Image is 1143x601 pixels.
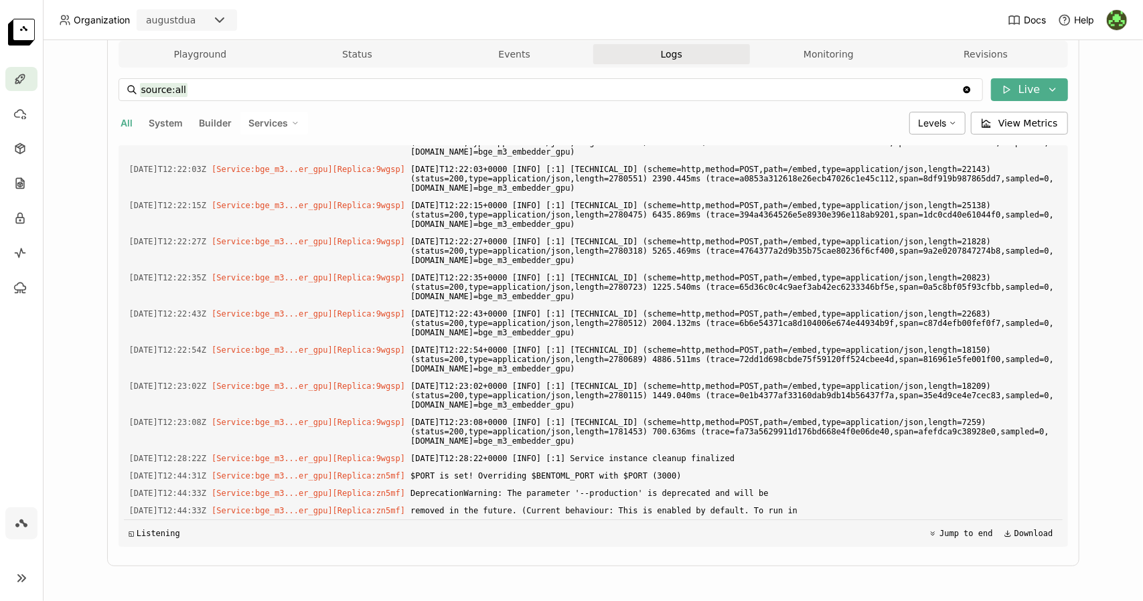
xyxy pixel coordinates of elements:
span: [Service:bge_m3...er_gpu] [212,165,333,174]
span: [Replica:9wgsp] [333,273,405,282]
span: System [149,117,183,128]
div: Listening [129,529,180,538]
span: [DATE]T12:22:54+0000 [INFO] [:1] [TECHNICAL_ID] (scheme=http,method=POST,path=/embed,type=applica... [410,343,1057,376]
span: removed in the future. (Current behaviour: This is enabled by default. To run in [410,503,1057,518]
button: Playground [122,44,279,64]
span: 2025-08-22T12:22:27.162Z [129,234,207,249]
button: Revisions [907,44,1065,64]
span: [Replica:9wgsp] [333,381,405,391]
span: [DATE]T12:23:08+0000 [INFO] [:1] [TECHNICAL_ID] (scheme=http,method=POST,path=/embed,type=applica... [410,415,1057,448]
span: [Replica:9wgsp] [333,309,405,319]
button: All [119,114,136,132]
button: Jump to end [925,525,996,541]
span: [Service:bge_m3...er_gpu] [212,309,333,319]
span: [Service:bge_m3...er_gpu] [212,454,333,463]
span: [Service:bge_m3...er_gpu] [212,381,333,391]
span: Logs [661,48,682,60]
span: [Replica:9wgsp] [333,418,405,427]
span: [Service:bge_m3...er_gpu] [212,418,333,427]
span: [DATE]T12:22:15+0000 [INFO] [:1] [TECHNICAL_ID] (scheme=http,method=POST,path=/embed,type=applica... [410,198,1057,232]
span: DeprecationWarning: The parameter '--production' is deprecated and will be [410,486,1057,501]
span: [Replica:zn5mf] [333,506,405,515]
div: augustdua [146,13,196,27]
span: 2025-08-22T12:44:33.087Z [129,486,207,501]
span: [DATE]T12:28:22+0000 [INFO] [:1] Service instance cleanup finalized [410,451,1057,466]
span: [Replica:9wgsp] [333,454,405,463]
img: logo [8,19,35,46]
span: [DATE]T12:22:43+0000 [INFO] [:1] [TECHNICAL_ID] (scheme=http,method=POST,path=/embed,type=applica... [410,307,1057,340]
button: View Metrics [971,112,1068,135]
span: [Service:bge_m3...er_gpu] [212,201,333,210]
span: [Replica:zn5mf] [333,471,405,481]
span: 2025-08-22T12:23:08.971Z [129,415,207,430]
a: Docs [1008,13,1046,27]
span: [Service:bge_m3...er_gpu] [212,237,333,246]
span: Docs [1024,14,1046,26]
span: 2025-08-22T12:44:33.087Z [129,503,207,518]
span: 2025-08-22T12:22:15.727Z [129,198,207,213]
span: [Service:bge_m3...er_gpu] [212,506,333,515]
span: [DATE]T12:22:27+0000 [INFO] [:1] [TECHNICAL_ID] (scheme=http,method=POST,path=/embed,type=applica... [410,234,1057,268]
span: [Service:bge_m3...er_gpu] [212,345,333,355]
span: 2025-08-22T12:28:22.856Z [129,451,207,466]
span: ◱ [129,529,134,538]
div: Levels [909,112,966,135]
span: Builder [200,117,232,128]
span: 2025-08-22T12:22:35.302Z [129,270,207,285]
span: [DATE]T12:23:02+0000 [INFO] [:1] [TECHNICAL_ID] (scheme=http,method=POST,path=/embed,type=applica... [410,379,1057,412]
span: 2025-08-22T12:22:03.111Z [129,162,207,177]
button: Status [279,44,436,64]
input: Selected augustdua. [197,14,198,27]
span: [Replica:9wgsp] [333,237,405,246]
span: $PORT is set! Overriding $BENTOML_PORT with $PORT (3000) [410,468,1057,483]
span: Levels [918,117,946,128]
span: [Replica:zn5mf] [333,489,405,498]
span: 2025-08-22T12:44:31.213Z [129,468,207,483]
div: Help [1058,13,1094,27]
span: 2025-08-22T12:22:54.621Z [129,343,207,357]
img: August Dua [1107,10,1127,30]
span: [Service:bge_m3...er_gpu] [212,489,333,498]
span: View Metrics [998,116,1058,130]
span: 2025-08-22T12:23:02.231Z [129,379,207,394]
span: Organization [74,14,130,26]
span: [Replica:9wgsp] [333,201,405,210]
span: All [121,117,133,128]
button: Monitoring [750,44,907,64]
button: Builder [197,114,235,132]
div: Services [240,112,308,135]
button: Download [1000,525,1057,541]
button: Events [436,44,593,64]
span: Services [249,117,289,129]
button: Live [991,78,1068,101]
button: System [147,114,186,132]
span: 2025-08-22T12:22:43.508Z [129,307,207,321]
span: [Replica:9wgsp] [333,345,405,355]
input: Search [140,79,962,100]
span: [Service:bge_m3...er_gpu] [212,273,333,282]
span: [Replica:9wgsp] [333,165,405,174]
span: [DATE]T12:22:03+0000 [INFO] [:1] [TECHNICAL_ID] (scheme=http,method=POST,path=/embed,type=applica... [410,162,1057,195]
svg: Clear value [962,84,972,95]
span: Help [1074,14,1094,26]
span: [Service:bge_m3...er_gpu] [212,471,333,481]
span: [DATE]T12:22:35+0000 [INFO] [:1] [TECHNICAL_ID] (scheme=http,method=POST,path=/embed,type=applica... [410,270,1057,304]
